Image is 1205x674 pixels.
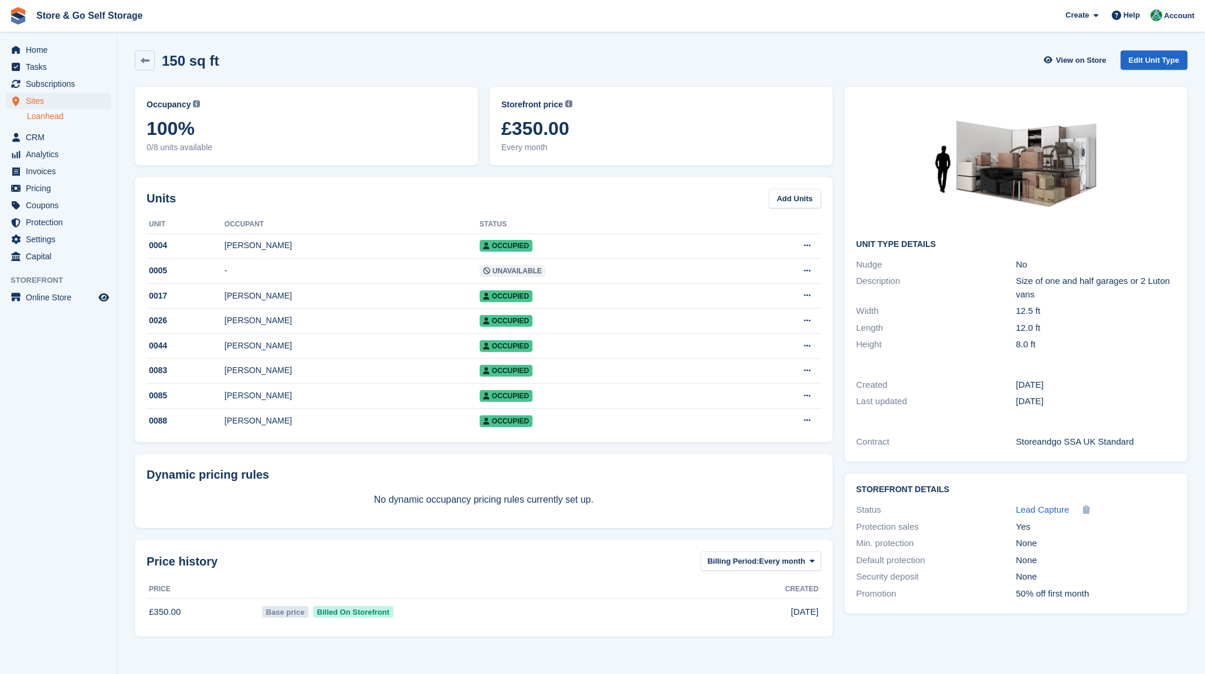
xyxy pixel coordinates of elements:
span: Protection [26,214,96,231]
span: Coupons [26,197,96,214]
a: Loanhead [27,111,111,122]
a: Store & Go Self Storage [32,6,147,25]
span: Invoices [26,163,96,179]
button: Billing Period: Every month [701,551,821,571]
span: Settings [26,231,96,248]
div: Description [856,275,1016,301]
div: 0005 [147,265,225,277]
a: menu [6,231,111,248]
div: None [1016,554,1176,567]
div: [PERSON_NAME] [225,415,480,427]
div: Length [856,321,1016,335]
div: 12.5 ft [1016,304,1176,318]
h2: Units [147,189,176,207]
a: View on Store [1043,50,1111,70]
span: Occupied [480,415,532,427]
div: [DATE] [1016,395,1176,408]
span: View on Store [1056,55,1106,66]
div: Default protection [856,554,1016,567]
span: Occupancy [147,99,191,111]
div: Nudge [856,258,1016,272]
span: Storefront price [501,99,563,111]
h2: Storefront Details [856,485,1176,495]
a: menu [6,146,111,162]
a: menu [6,76,111,92]
span: Subscriptions [26,76,96,92]
span: Create [1065,9,1089,21]
span: Base price [262,606,308,618]
img: 150-sqft-unit.jpg [928,99,1104,231]
p: No dynamic occupancy pricing rules currently set up. [147,493,821,507]
div: Size of one and half garages or 2 Luton vans [1016,275,1176,301]
img: Adeel Hussain [1150,9,1162,21]
a: menu [6,197,111,214]
span: Every month [501,141,821,154]
a: menu [6,248,111,265]
h2: Unit Type details [856,240,1176,249]
div: Contract [856,435,1016,449]
a: menu [6,42,111,58]
span: Pricing [26,180,96,197]
a: menu [6,180,111,197]
div: 0026 [147,314,225,327]
a: menu [6,214,111,231]
span: Online Store [26,289,96,306]
div: Dynamic pricing rules [147,466,821,483]
div: 0044 [147,340,225,352]
th: Occupant [225,215,480,234]
span: Every month [759,556,806,567]
span: Account [1164,10,1194,22]
span: Created [785,584,819,594]
div: 0088 [147,415,225,427]
span: Billing Period: [707,556,759,567]
div: Status [856,503,1016,517]
div: Yes [1016,520,1176,534]
a: menu [6,289,111,306]
div: Protection sales [856,520,1016,534]
div: Height [856,338,1016,351]
span: Occupied [480,240,532,252]
td: - [225,259,480,284]
div: No [1016,258,1176,272]
span: Occupied [480,290,532,302]
span: [DATE] [791,605,819,619]
div: [PERSON_NAME] [225,290,480,302]
div: Promotion [856,587,1016,601]
div: 12.0 ft [1016,321,1176,335]
span: £350.00 [501,118,821,139]
span: Occupied [480,315,532,327]
span: Help [1123,9,1140,21]
span: Storefront [11,275,117,286]
span: Home [26,42,96,58]
td: £350.00 [147,599,260,625]
div: [PERSON_NAME] [225,239,480,252]
a: Edit Unit Type [1121,50,1187,70]
th: Status [480,215,728,234]
span: 0/8 units available [147,141,466,154]
span: Price history [147,553,218,570]
span: Unavailable [480,265,545,277]
div: 0083 [147,364,225,377]
img: icon-info-grey-7440780725fd019a000dd9b08b2336e03edf1995a4989e88bcd33f0948082b44.svg [565,100,572,107]
a: Lead Capture [1016,503,1070,517]
div: None [1016,570,1176,584]
div: 8.0 ft [1016,338,1176,351]
div: Min. protection [856,537,1016,550]
a: menu [6,59,111,75]
span: Billed On Storefront [313,606,393,618]
span: Occupied [480,340,532,352]
span: Lead Capture [1016,504,1070,514]
div: 0004 [147,239,225,252]
a: Add Units [769,189,821,208]
div: [PERSON_NAME] [225,340,480,352]
h2: 150 sq ft [162,53,219,69]
span: 100% [147,118,466,139]
div: Created [856,378,1016,392]
th: Price [147,580,260,599]
th: Unit [147,215,225,234]
div: 0085 [147,390,225,402]
span: CRM [26,129,96,145]
div: Security deposit [856,570,1016,584]
div: [PERSON_NAME] [225,364,480,377]
a: menu [6,163,111,179]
